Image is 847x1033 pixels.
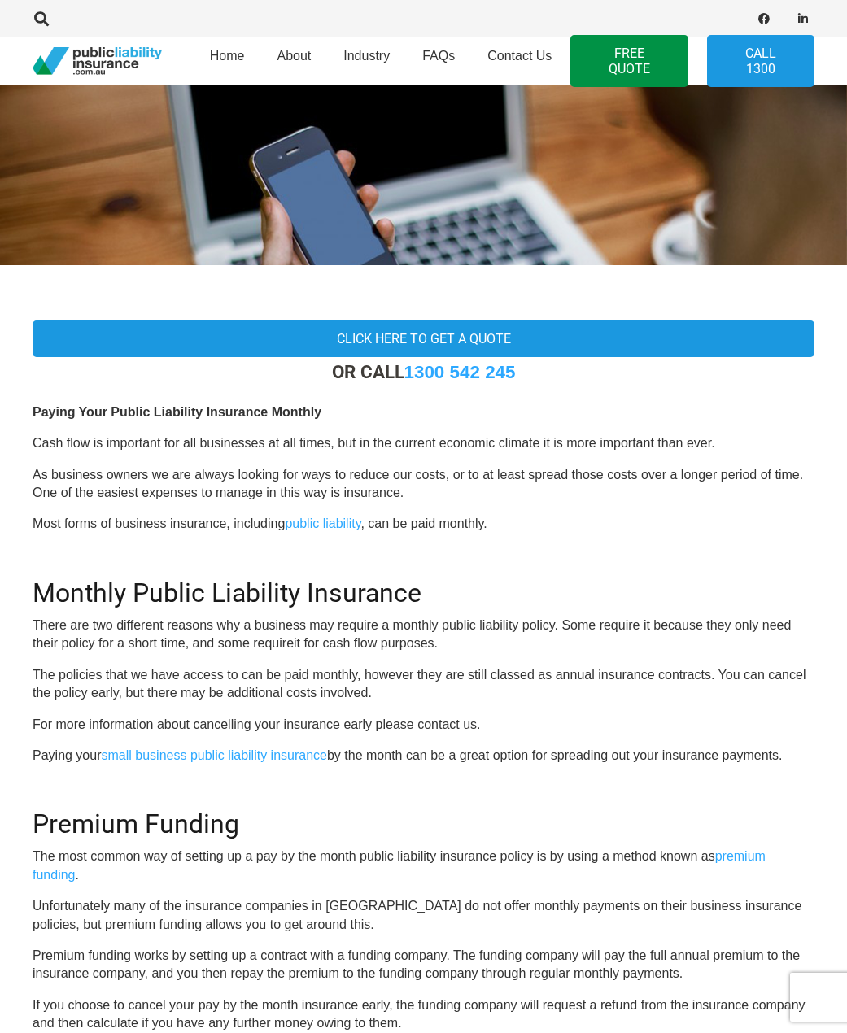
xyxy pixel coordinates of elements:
a: premium funding [33,849,766,881]
a: Home [194,32,261,90]
a: Contact Us [471,32,568,90]
a: FREE QUOTE [570,35,689,87]
span: About [277,49,311,63]
a: public liability [285,516,360,530]
p: Paying your by the month can be a great option for spreading out your insurance payments. [33,747,814,765]
a: Facebook [753,7,775,30]
p: Premium funding works by setting up a contract with a funding company. The funding company will p... [33,947,814,983]
span: Industry [343,49,390,63]
p: As business owners we are always looking for ways to reduce our costs, or to at least spread thos... [33,466,814,503]
a: small business public liability insurance [102,748,327,762]
a: About [260,32,327,90]
h2: Monthly Public Liability Insurance [33,558,814,608]
a: Search [25,11,58,26]
p: Most forms of business insurance, including , can be paid monthly. [33,515,814,533]
p: Unfortunately many of the insurance companies in [GEOGRAPHIC_DATA] do not offer monthly payments ... [33,897,814,934]
span: FAQs [422,49,455,63]
strong: OR CALL [332,361,516,382]
a: pli_logotransparent [33,47,162,76]
p: The most common way of setting up a pay by the month public liability insurance policy is by usin... [33,848,814,884]
p: The policies that we have access to can be paid monthly, however they are still classed as annual... [33,666,814,703]
a: Industry [327,32,406,90]
a: 1300 542 245 [404,362,516,382]
span: Home [210,49,245,63]
p: For more information about cancelling your insurance early please contact us. [33,716,814,734]
p: Cash flow is important for all businesses at all times, but in the current economic climate it is... [33,434,814,452]
a: Click here to get a quote [33,320,814,357]
h2: Premium Funding [33,789,814,839]
a: Call 1300 [707,35,814,87]
a: LinkedIn [792,7,814,30]
span: Contact Us [487,49,552,63]
a: FAQs [406,32,471,90]
p: There are two different reasons why a business may require a monthly public liability policy. Som... [33,617,814,653]
p: If you choose to cancel your pay by the month insurance early, the funding company will request a... [33,996,814,1033]
b: Paying Your Public Liability Insurance Monthly [33,405,321,419]
iframe: chat widget [779,968,831,1017]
